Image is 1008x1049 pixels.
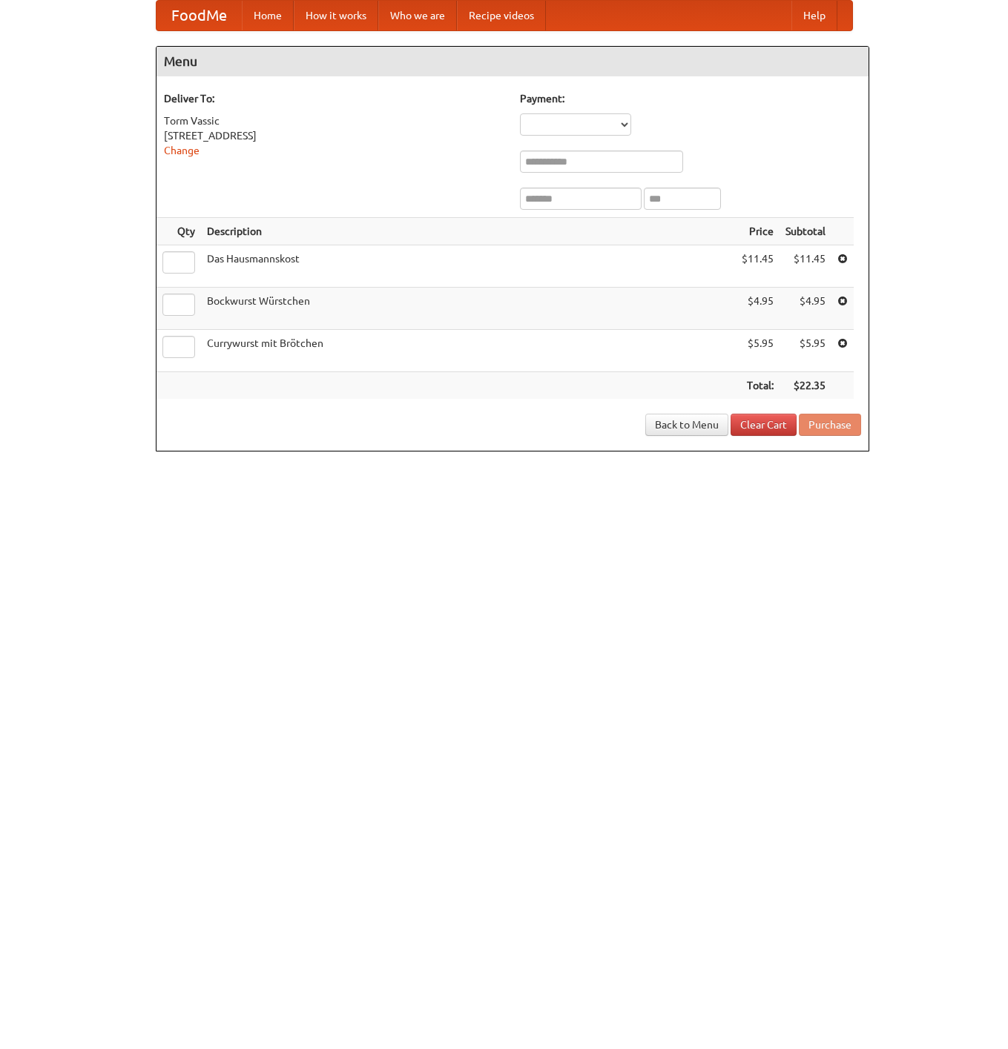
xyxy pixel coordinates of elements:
[157,1,242,30] a: FoodMe
[731,414,797,436] a: Clear Cart
[520,91,861,106] h5: Payment:
[736,372,780,400] th: Total:
[645,414,728,436] a: Back to Menu
[736,330,780,372] td: $5.95
[157,47,869,76] h4: Menu
[164,91,505,106] h5: Deliver To:
[457,1,546,30] a: Recipe videos
[157,218,201,245] th: Qty
[780,245,831,288] td: $11.45
[201,288,736,330] td: Bockwurst Würstchen
[164,128,505,143] div: [STREET_ADDRESS]
[780,372,831,400] th: $22.35
[201,218,736,245] th: Description
[736,245,780,288] td: $11.45
[780,218,831,245] th: Subtotal
[201,330,736,372] td: Currywurst mit Brötchen
[378,1,457,30] a: Who we are
[780,288,831,330] td: $4.95
[780,330,831,372] td: $5.95
[164,145,200,156] a: Change
[294,1,378,30] a: How it works
[164,113,505,128] div: Torm Vassic
[242,1,294,30] a: Home
[736,288,780,330] td: $4.95
[736,218,780,245] th: Price
[791,1,837,30] a: Help
[799,414,861,436] button: Purchase
[201,245,736,288] td: Das Hausmannskost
